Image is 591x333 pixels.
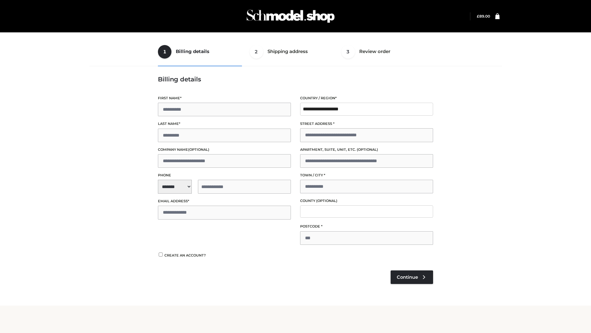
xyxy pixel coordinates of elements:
[316,199,337,203] span: (optional)
[300,172,433,178] label: Town / City
[300,121,433,127] label: Street address
[158,121,291,127] label: Last name
[300,224,433,229] label: Postcode
[158,253,163,257] input: Create an account?
[300,198,433,204] label: County
[397,274,418,280] span: Continue
[158,95,291,101] label: First name
[158,76,433,83] h3: Billing details
[300,147,433,153] label: Apartment, suite, unit, etc.
[158,172,291,178] label: Phone
[158,147,291,153] label: Company name
[391,270,433,284] a: Continue
[244,4,337,28] img: Schmodel Admin 964
[300,95,433,101] label: Country / Region
[477,14,490,18] bdi: 89.00
[164,253,206,257] span: Create an account?
[158,198,291,204] label: Email address
[477,14,479,18] span: £
[357,147,378,152] span: (optional)
[477,14,490,18] a: £89.00
[188,147,209,152] span: (optional)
